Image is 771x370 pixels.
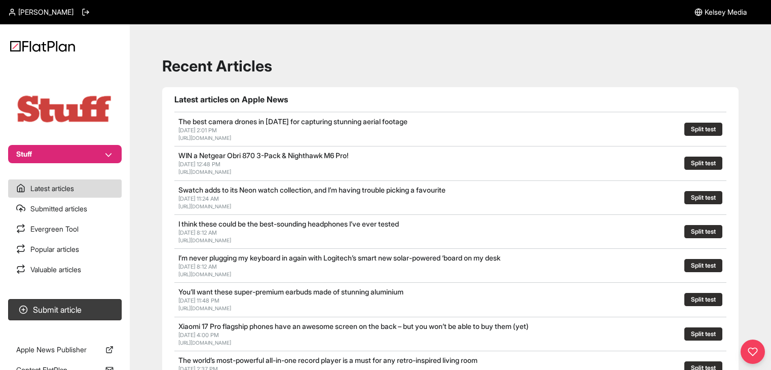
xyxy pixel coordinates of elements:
h1: Latest articles on Apple News [174,93,726,105]
button: Split test [684,225,722,238]
button: Split test [684,157,722,170]
span: [DATE] 12:48 PM [178,161,221,168]
a: Popular articles [8,240,122,258]
button: Split test [684,293,722,306]
a: [URL][DOMAIN_NAME] [178,203,231,209]
a: Swatch adds to its Neon watch collection, and I’m having trouble picking a favourite [178,186,446,194]
span: [DATE] 11:24 AM [178,195,219,202]
a: Submitted articles [8,200,122,218]
a: You’ll want these super-premium earbuds made of stunning aluminium [178,287,403,296]
a: Apple News Publisher [8,341,122,359]
a: The best camera drones in [DATE] for capturing stunning aerial footage [178,117,408,126]
a: Xiaomi 17 Pro flagship phones have an awesome screen on the back – but you won’t be able to buy t... [178,322,529,330]
button: Split test [684,123,722,136]
a: [URL][DOMAIN_NAME] [178,305,231,311]
span: [DATE] 4:00 PM [178,331,219,339]
button: Split test [684,327,722,341]
button: Stuff [8,145,122,163]
span: [DATE] 2:01 PM [178,127,217,134]
a: Latest articles [8,179,122,198]
a: [URL][DOMAIN_NAME] [178,271,231,277]
a: WIN a Netgear Obri 870 3-Pack & Nighthawk M6 Pro! [178,151,348,160]
span: [DATE] 11:48 PM [178,297,219,304]
button: Submit article [8,299,122,320]
a: [URL][DOMAIN_NAME] [178,340,231,346]
button: Split test [684,191,722,204]
a: The world’s most-powerful all-in-one record player is a must for any retro-inspired living room [178,356,478,364]
button: Split test [684,259,722,272]
a: I think these could be the best-sounding headphones I’ve ever tested [178,219,399,228]
a: I’m never plugging my keyboard in again with Logitech’s smart new solar-powered ‘board on my desk [178,253,500,262]
span: Kelsey Media [705,7,747,17]
h1: Recent Articles [162,57,739,75]
span: [DATE] 8:12 AM [178,263,217,270]
a: Valuable articles [8,261,122,279]
a: [URL][DOMAIN_NAME] [178,237,231,243]
img: Publication Logo [14,93,116,125]
a: [URL][DOMAIN_NAME] [178,135,231,141]
img: Logo [10,41,75,52]
a: Evergreen Tool [8,220,122,238]
span: [DATE] 8:12 AM [178,229,217,236]
a: [PERSON_NAME] [8,7,74,17]
span: [PERSON_NAME] [18,7,74,17]
a: [URL][DOMAIN_NAME] [178,169,231,175]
